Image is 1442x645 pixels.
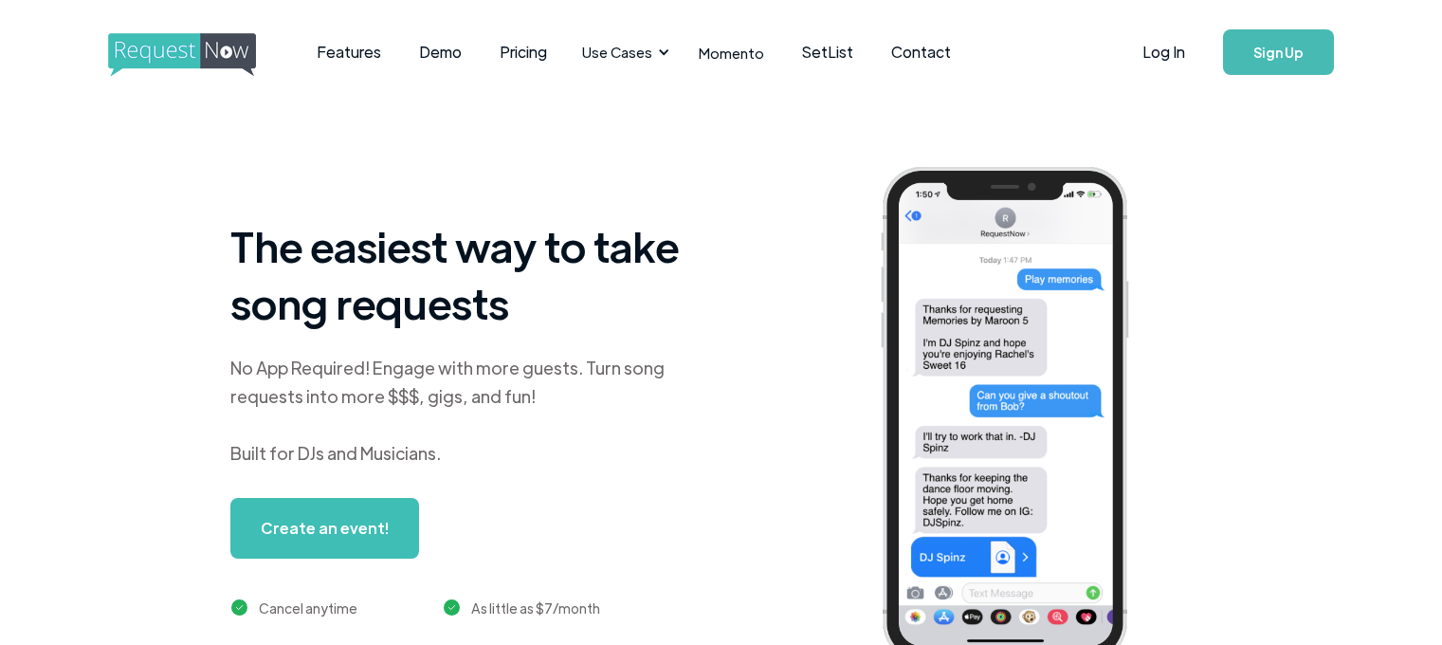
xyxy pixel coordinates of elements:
img: green checkmark [444,599,460,616]
h1: The easiest way to take song requests [230,217,704,331]
img: requestnow logo [108,33,291,77]
a: Contact [872,23,970,82]
div: Use Cases [571,23,675,82]
a: Log In [1123,19,1204,85]
img: green checkmark [231,599,247,616]
a: home [108,33,250,71]
a: Demo [400,23,481,82]
div: Cancel anytime [259,597,357,619]
a: Create an event! [230,498,419,559]
a: Momento [680,25,783,81]
a: Features [298,23,400,82]
a: Sign Up [1223,29,1334,75]
div: As little as $7/month [471,597,600,619]
div: No App Required! Engage with more guests. Turn song requests into more $$$, gigs, and fun! Built ... [230,354,704,468]
a: Pricing [481,23,566,82]
a: SetList [783,23,872,82]
div: Use Cases [582,42,652,63]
